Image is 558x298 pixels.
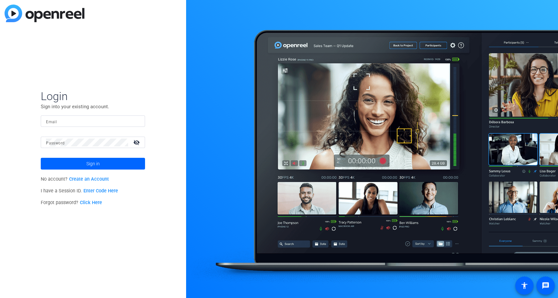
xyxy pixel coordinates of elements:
[46,120,57,124] mat-label: Email
[542,282,550,290] mat-icon: message
[41,188,118,194] span: I have a Session ID.
[41,158,145,170] button: Sign in
[521,282,528,290] mat-icon: accessibility
[41,103,145,110] p: Sign into your existing account.
[83,188,118,194] a: Enter Code Here
[41,89,145,103] span: Login
[41,176,109,182] span: No account?
[46,117,140,125] input: Enter Email Address
[41,200,102,205] span: Forgot password?
[86,156,100,172] span: Sign in
[80,200,102,205] a: Click Here
[46,141,65,145] mat-label: Password
[69,176,109,182] a: Create an Account
[129,138,145,147] mat-icon: visibility_off
[5,5,84,22] img: blue-gradient.svg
